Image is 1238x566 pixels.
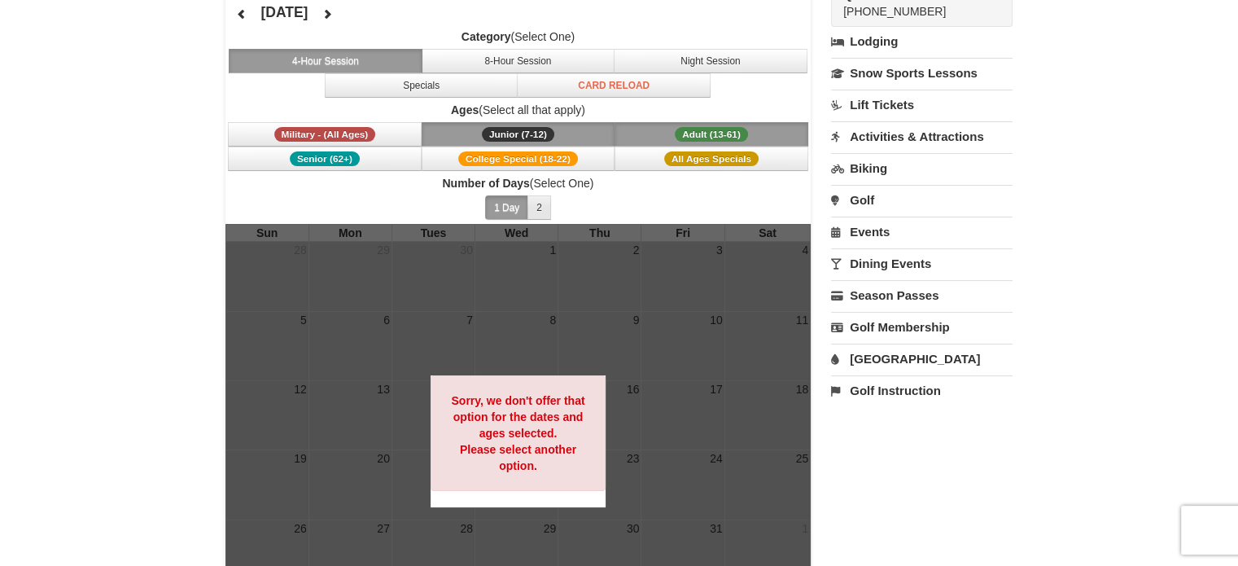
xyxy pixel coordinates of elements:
a: Dining Events [831,248,1013,279]
label: (Select One) [225,29,811,45]
a: Season Passes [831,280,1013,310]
label: (Select all that apply) [225,102,811,118]
a: Lift Tickets [831,90,1013,120]
button: 8-Hour Session [422,49,615,73]
button: College Special (18-22) [422,147,615,171]
strong: Category [462,30,511,43]
button: Adult (13-61) [615,122,808,147]
strong: Number of Days [442,177,529,190]
span: Adult (13-61) [675,127,748,142]
span: Military - (All Ages) [274,127,376,142]
a: Snow Sports Lessons [831,58,1013,88]
button: Junior (7-12) [422,122,615,147]
span: Junior (7-12) [482,127,554,142]
a: Events [831,217,1013,247]
a: Lodging [831,27,1013,56]
button: 2 [527,195,551,220]
button: Card Reload [517,73,711,98]
strong: Sorry, we don't offer that option for the dates and ages selected. Please select another option. [451,394,584,472]
label: (Select One) [225,175,811,191]
a: Golf Membership [831,312,1013,342]
button: Specials [325,73,518,98]
button: 1 Day [485,195,528,220]
button: Military - (All Ages) [228,122,422,147]
a: Golf Instruction [831,375,1013,406]
a: Biking [831,153,1013,183]
a: Activities & Attractions [831,121,1013,151]
span: College Special (18-22) [458,151,578,166]
a: [GEOGRAPHIC_DATA] [831,344,1013,374]
button: 4-Hour Session [229,49,422,73]
span: All Ages Specials [664,151,759,166]
a: Golf [831,185,1013,215]
h4: [DATE] [260,4,308,20]
button: Senior (62+) [228,147,422,171]
strong: Ages [451,103,479,116]
button: All Ages Specials [615,147,808,171]
span: Senior (62+) [290,151,360,166]
button: Night Session [614,49,807,73]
